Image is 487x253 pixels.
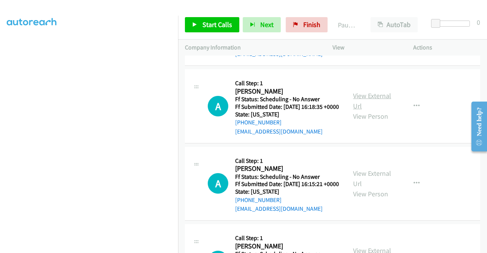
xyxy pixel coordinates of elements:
[235,95,339,103] h5: Ff Status: Scheduling - No Answer
[353,169,391,188] a: View External Url
[235,157,339,165] h5: Call Step: 1
[235,234,339,242] h5: Call Step: 1
[235,173,339,181] h5: Ff Status: Scheduling - No Answer
[477,17,480,27] div: 0
[235,103,339,111] h5: Ff Submitted Date: [DATE] 16:18:35 +0000
[333,43,399,52] p: View
[185,17,239,32] a: Start Calls
[235,128,323,135] a: [EMAIL_ADDRESS][DOMAIN_NAME]
[235,80,339,87] h5: Call Step: 1
[235,87,337,96] h2: [PERSON_NAME]
[260,20,274,29] span: Next
[286,17,328,32] a: Finish
[465,96,487,157] iframe: Resource Center
[235,196,282,204] a: [PHONE_NUMBER]
[208,96,228,116] h1: A
[243,17,281,32] button: Next
[353,189,388,198] a: View Person
[208,96,228,116] div: The call is yet to be attempted
[202,20,232,29] span: Start Calls
[235,111,339,118] h5: State: [US_STATE]
[353,112,388,121] a: View Person
[353,91,391,110] a: View External Url
[235,188,339,196] h5: State: [US_STATE]
[235,164,337,173] h2: [PERSON_NAME]
[338,20,357,30] p: Paused
[413,43,480,52] p: Actions
[235,205,323,212] a: [EMAIL_ADDRESS][DOMAIN_NAME]
[235,180,339,188] h5: Ff Submitted Date: [DATE] 16:15:21 +0000
[371,17,418,32] button: AutoTab
[303,20,320,29] span: Finish
[208,173,228,194] div: The call is yet to be attempted
[208,173,228,194] h1: A
[435,21,470,27] div: Delay between calls (in seconds)
[235,242,337,251] h2: [PERSON_NAME]
[235,119,282,126] a: [PHONE_NUMBER]
[185,43,319,52] p: Company Information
